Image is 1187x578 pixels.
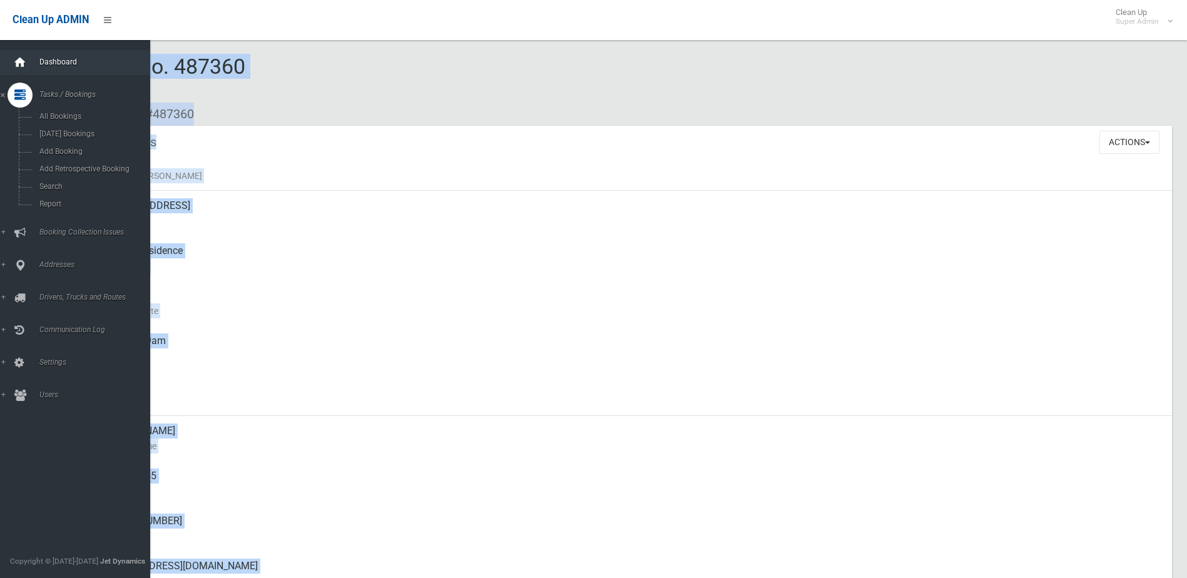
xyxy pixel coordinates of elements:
span: Communication Log [36,325,160,334]
div: 0421253755 [100,461,1162,506]
small: Address [100,213,1162,228]
span: Booking No. 487360 [55,54,245,103]
small: Landline [100,529,1162,544]
span: Add Retrospective Booking [36,165,149,173]
small: Contact Name [100,439,1162,454]
small: Mobile [100,484,1162,499]
span: Copyright © [DATE]-[DATE] [10,557,98,565]
strong: Jet Dynamics [100,557,145,565]
span: Dashboard [36,58,160,66]
div: [PHONE_NUMBER] [100,506,1162,551]
span: [DATE] Bookings [36,129,149,138]
small: Name of [PERSON_NAME] [100,168,1162,183]
div: [PERSON_NAME] [100,416,1162,461]
span: Users [36,390,160,399]
div: [STREET_ADDRESS] [100,191,1162,236]
span: Add Booking [36,147,149,156]
span: Clean Up [1109,8,1171,26]
div: Front of Residence [100,236,1162,281]
span: Clean Up ADMIN [13,14,89,26]
small: Collection Date [100,303,1162,318]
small: Zone [100,393,1162,408]
li: #487360 [136,103,194,126]
span: Booking Collection Issues [36,228,160,236]
div: [DATE] [100,371,1162,416]
div: [DATE] 5:59am [100,326,1162,371]
small: Pickup Point [100,258,1162,273]
span: Tasks / Bookings [36,90,160,99]
span: Report [36,200,149,208]
div: [DATE] [100,281,1162,326]
small: Super Admin [1116,17,1159,26]
button: Actions [1099,131,1159,154]
small: Collected At [100,348,1162,363]
span: Drivers, Trucks and Routes [36,293,160,302]
span: Settings [36,358,160,367]
span: Search [36,182,149,191]
span: All Bookings [36,112,149,121]
span: Addresses [36,260,160,269]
